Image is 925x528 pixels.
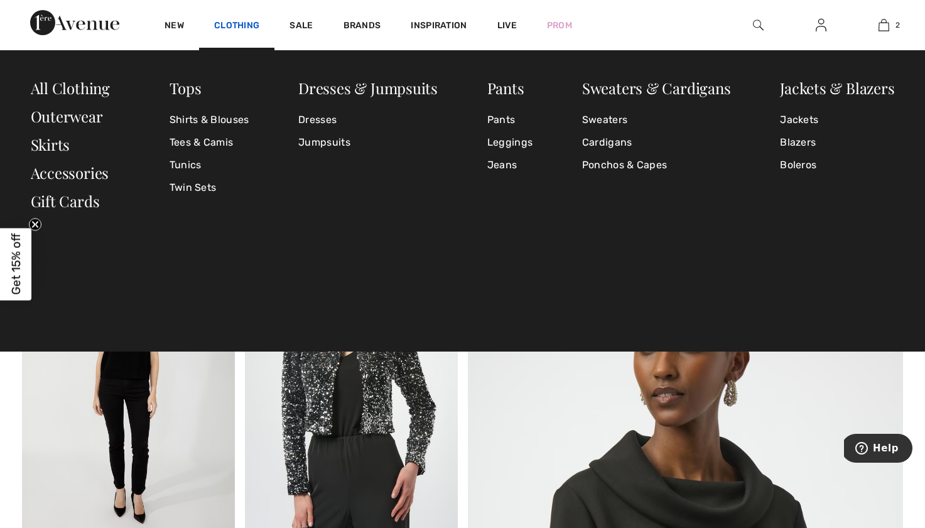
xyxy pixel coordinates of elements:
[170,109,249,131] a: Shirts & Blouses
[170,154,249,176] a: Tunics
[487,131,533,154] a: Leggings
[780,131,894,154] a: Blazers
[298,109,438,131] a: Dresses
[806,18,836,33] a: Sign In
[816,18,826,33] img: My Info
[582,154,731,176] a: Ponchos & Capes
[298,131,438,154] a: Jumpsuits
[165,20,184,33] a: New
[343,20,381,33] a: Brands
[31,106,103,126] a: Outerwear
[31,163,109,183] a: Accessories
[844,434,912,465] iframe: Opens a widget where you can find more information
[487,109,533,131] a: Pants
[170,131,249,154] a: Tees & Camis
[853,18,914,33] a: 2
[582,109,731,131] a: Sweaters
[298,78,438,98] a: Dresses & Jumpsuits
[547,19,572,32] a: Prom
[780,109,894,131] a: Jackets
[753,18,764,33] img: search the website
[780,154,894,176] a: Boleros
[487,154,533,176] a: Jeans
[31,78,110,98] a: All Clothing
[9,234,23,295] span: Get 15% off
[895,19,900,31] span: 2
[30,10,119,35] img: 1ère Avenue
[31,134,70,154] a: Skirts
[31,191,100,211] a: Gift Cards
[214,20,259,33] a: Clothing
[411,20,467,33] span: Inspiration
[289,20,313,33] a: Sale
[879,18,889,33] img: My Bag
[582,78,731,98] a: Sweaters & Cardigans
[582,131,731,154] a: Cardigans
[170,176,249,199] a: Twin Sets
[170,78,202,98] a: Tops
[780,78,894,98] a: Jackets & Blazers
[497,19,517,32] a: Live
[29,218,41,230] button: Close teaser
[487,78,524,98] a: Pants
